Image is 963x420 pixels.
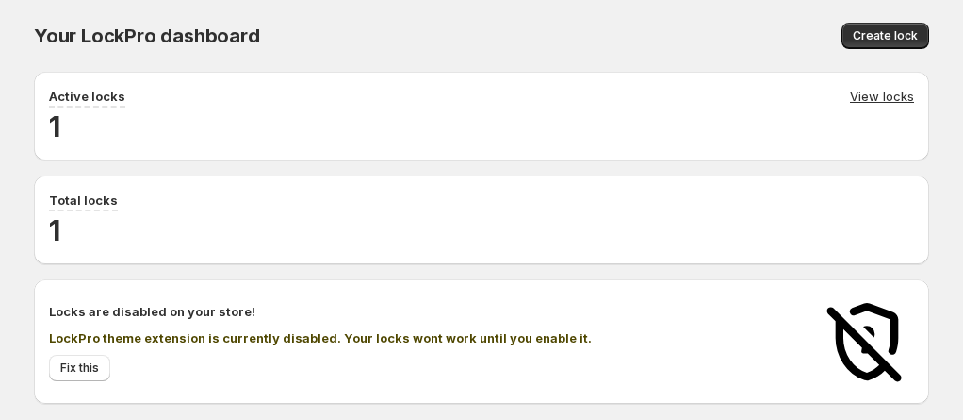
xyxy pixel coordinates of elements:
[49,108,914,145] h2: 1
[49,302,801,321] h2: Locks are disabled on your store!
[49,328,801,347] p: LockPro theme extension is currently disabled. Your locks wont work until you enable it.
[853,28,918,43] span: Create lock
[841,23,929,49] button: Create lock
[49,191,118,210] p: Total locks
[60,361,99,376] span: Fix this
[49,87,125,106] p: Active locks
[49,355,110,381] button: Fix this
[850,87,914,108] a: View locks
[49,211,914,249] h2: 1
[34,25,260,47] span: Your LockPro dashboard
